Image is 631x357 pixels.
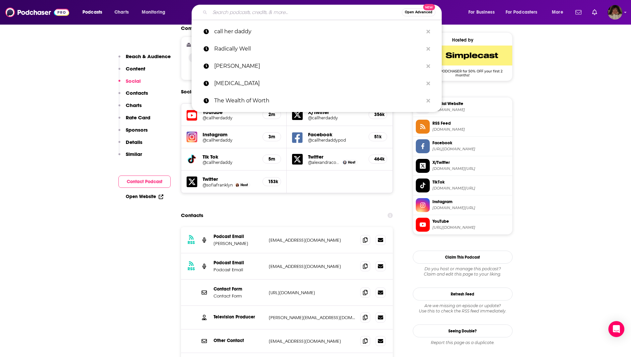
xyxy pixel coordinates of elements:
span: Instagram [432,199,510,205]
a: YouTube[URL][DOMAIN_NAME] [416,218,510,232]
span: Host [348,160,355,165]
h5: Youtube [203,109,257,115]
h3: RSS [188,266,195,272]
button: open menu [464,7,503,18]
button: open menu [78,7,111,18]
p: The Wealth of Worth [214,92,423,109]
span: Use Code: PODCHASER for 50% OFF your first 2 months! [413,65,512,77]
h5: 3m [268,134,275,140]
span: Facebook [432,140,510,146]
a: Show notifications dropdown [589,7,600,18]
button: Rate Card [118,114,150,127]
h2: Socials [181,85,198,98]
p: [EMAIL_ADDRESS][DOMAIN_NAME] [269,237,355,243]
span: Open Advanced [405,11,432,14]
div: Report this page as a duplicate. [413,340,513,345]
button: Content [118,65,145,78]
div: Are we missing an episode or update? Use this to check the RSS feed immediately. [413,303,513,314]
p: Theresa Bruno [214,58,423,75]
p: Other Contact [214,338,263,343]
h5: 356k [374,112,382,117]
button: Refresh Feed [413,288,513,300]
button: open menu [137,7,174,18]
span: Charts [114,8,129,17]
span: New [423,4,435,10]
img: Sofia Franklyn [236,183,239,187]
a: Open Website [126,194,163,199]
p: Social [126,78,141,84]
h5: Instagram [203,131,257,138]
span: twitter.com/callherdaddy [432,166,510,171]
a: TikTok[DOMAIN_NAME][URL] [416,178,510,192]
span: Host [240,183,248,187]
span: instagram.com/callherdaddy [432,205,510,210]
h2: Content [181,25,388,31]
a: Seeing Double? [413,324,513,337]
div: Claim and edit this page to your liking. [413,266,513,277]
span: Official Website [432,101,510,107]
a: @callherdaddy [203,115,257,120]
p: [PERSON_NAME][EMAIL_ADDRESS][DOMAIN_NAME] [269,315,355,320]
h5: 51k [374,134,382,140]
span: TikTok [432,179,510,185]
p: breast cancer [214,75,423,92]
p: [PERSON_NAME] [214,241,263,246]
a: SimpleCast Deal: Use Code: PODCHASER for 50% OFF your first 2 months! [413,46,512,77]
h5: Twitter [203,176,257,182]
p: [URL][DOMAIN_NAME] [269,290,355,296]
span: Do you host or manage this podcast? [413,266,513,272]
div: Open Intercom Messenger [608,321,624,337]
h5: 5m [268,156,275,162]
span: Monitoring [142,8,165,17]
a: @sofiafranklyn [203,182,233,187]
button: Contact Podcast [118,176,171,188]
span: X/Twitter [432,160,510,166]
span: https://www.facebook.com/callherdaddypod [432,147,510,152]
a: @callherdaddypod [308,138,363,143]
a: @callherdaddy [308,115,363,120]
p: [EMAIL_ADDRESS][DOMAIN_NAME] [269,264,355,269]
h5: Twitter [308,154,363,160]
a: @callherdaddy [203,138,257,143]
h2: Contacts [181,209,203,222]
input: Search podcasts, credits, & more... [210,7,402,18]
h5: Tik Tok [203,154,257,160]
a: @alexandracooper [308,160,340,165]
h5: @callherdaddy [203,160,257,165]
button: Contacts [118,90,148,102]
a: X/Twitter[DOMAIN_NAME][URL] [416,159,510,173]
button: Social [118,78,141,90]
p: Contact Form [214,293,263,299]
p: Radically Well [214,40,423,58]
img: Podchaser - Follow, Share and Rate Podcasts [5,6,69,19]
a: Alex Cooper [343,161,347,164]
h5: 2m [268,112,275,117]
a: call her daddy [192,23,442,40]
button: Claim This Podcast [413,251,513,264]
span: iamunwell.com [432,107,510,112]
a: Official Website[DOMAIN_NAME] [416,100,510,114]
a: RSS Feed[DOMAIN_NAME] [416,120,510,134]
button: Show profile menu [608,5,622,20]
p: Podcast Email [214,260,263,266]
span: Logged in as angelport [608,5,622,20]
span: YouTube [432,218,510,224]
p: Podcast Email [214,267,263,273]
p: Content [126,65,145,72]
h5: X/Twitter [308,109,363,115]
span: For Business [468,8,495,17]
img: User Profile [608,5,622,20]
p: [EMAIL_ADDRESS][DOMAIN_NAME] [269,338,355,344]
span: https://www.youtube.com/@callherdaddy [432,225,510,230]
img: SimpleCast Deal: Use Code: PODCHASER for 50% OFF your first 2 months! [413,46,512,65]
a: Facebook[URL][DOMAIN_NAME] [416,139,510,153]
p: Reach & Audience [126,53,171,59]
a: [MEDICAL_DATA] [192,75,442,92]
button: open menu [501,7,547,18]
button: Similar [118,151,142,163]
